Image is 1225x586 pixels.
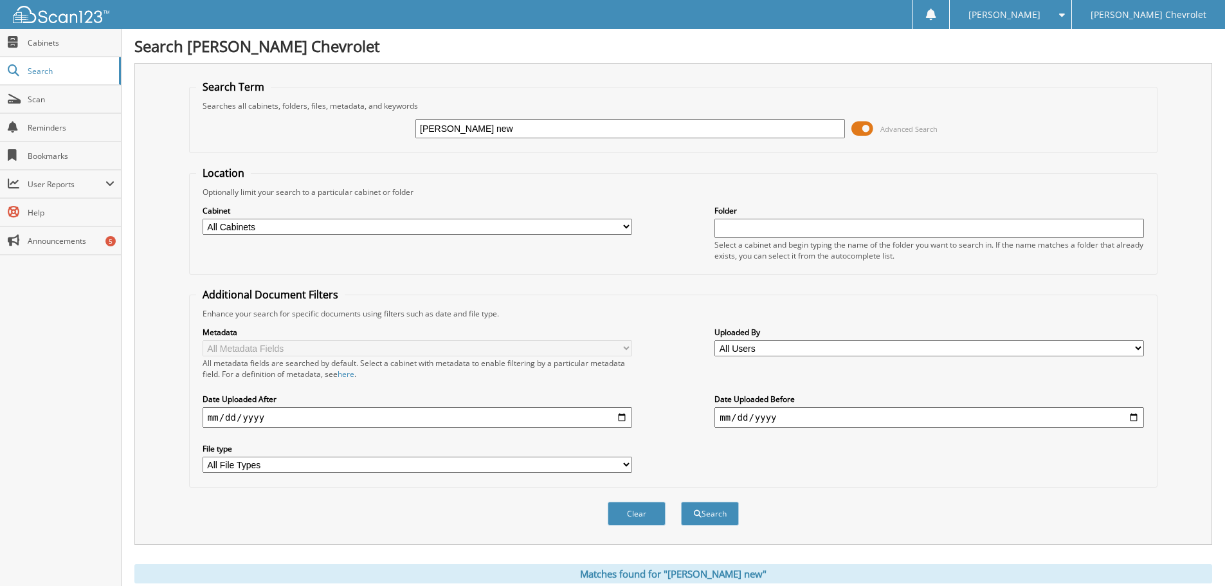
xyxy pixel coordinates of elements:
[880,124,938,134] span: Advanced Search
[28,207,114,218] span: Help
[196,166,251,180] legend: Location
[968,11,1040,19] span: [PERSON_NAME]
[608,502,666,526] button: Clear
[28,37,114,48] span: Cabinets
[714,205,1144,216] label: Folder
[134,35,1212,57] h1: Search [PERSON_NAME] Chevrolet
[13,6,109,23] img: scan123-logo-white.svg
[681,502,739,526] button: Search
[196,100,1150,111] div: Searches all cabinets, folders, files, metadata, and keywords
[203,327,632,338] label: Metadata
[338,369,354,380] a: here
[203,358,632,380] div: All metadata fields are searched by default. Select a cabinet with metadata to enable filtering b...
[28,94,114,105] span: Scan
[28,122,114,133] span: Reminders
[203,394,632,405] label: Date Uploaded After
[714,327,1144,338] label: Uploaded By
[1091,11,1206,19] span: [PERSON_NAME] Chevrolet
[28,151,114,161] span: Bookmarks
[28,179,105,190] span: User Reports
[28,66,113,77] span: Search
[203,407,632,428] input: start
[196,80,271,94] legend: Search Term
[203,205,632,216] label: Cabinet
[203,443,632,454] label: File type
[714,239,1144,261] div: Select a cabinet and begin typing the name of the folder you want to search in. If the name match...
[134,564,1212,583] div: Matches found for "[PERSON_NAME] new"
[714,407,1144,428] input: end
[105,236,116,246] div: 5
[196,308,1150,319] div: Enhance your search for specific documents using filters such as date and file type.
[196,288,345,302] legend: Additional Document Filters
[714,394,1144,405] label: Date Uploaded Before
[196,187,1150,197] div: Optionally limit your search to a particular cabinet or folder
[28,235,114,246] span: Announcements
